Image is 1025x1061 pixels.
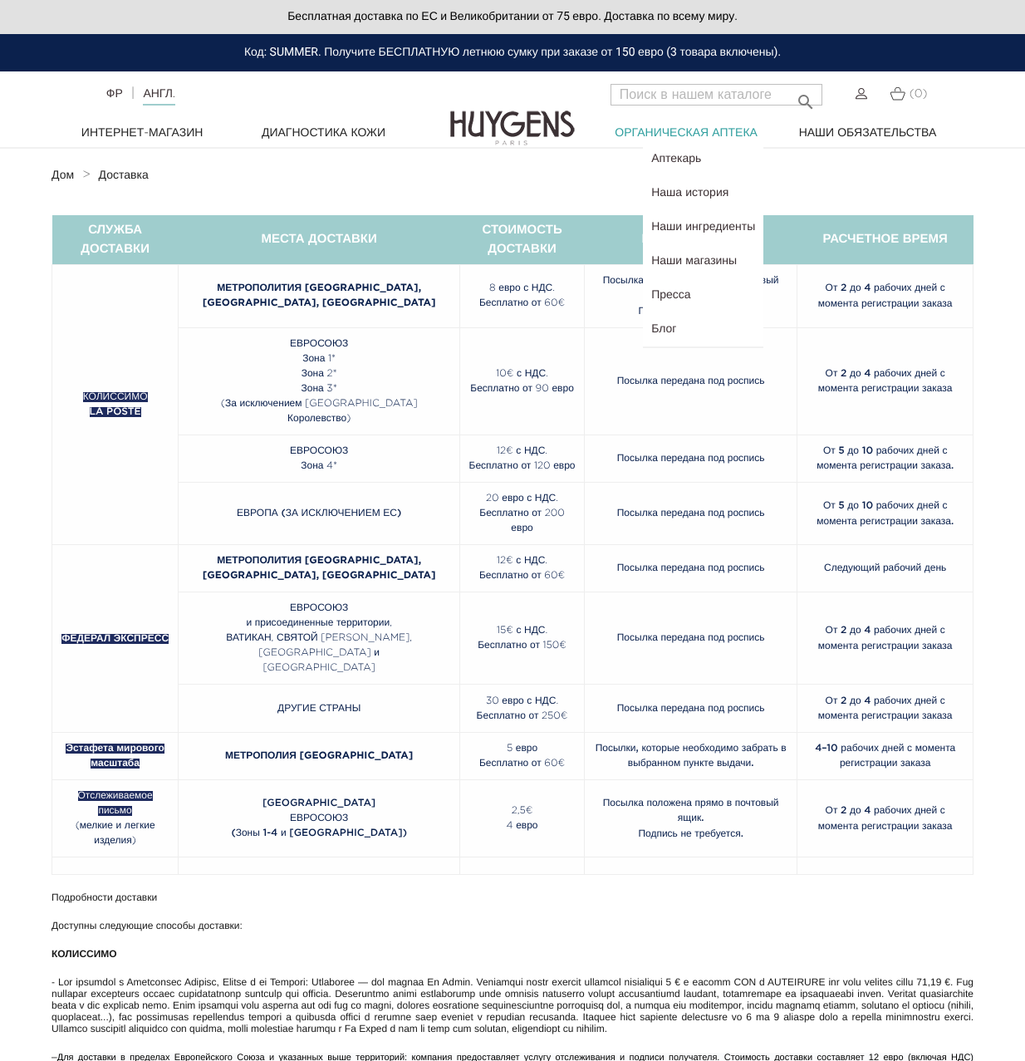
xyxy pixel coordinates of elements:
[643,244,763,278] a: Наши магазины
[817,501,954,526] font: От 5 до 10 рабочих дней с момента регистрации заказа.
[643,176,763,210] a: Наша история
[651,221,755,233] font: Наши ингредиенты
[486,494,558,503] font: 20 евро с НДС.
[81,223,150,255] font: СЛУЖБА ДОСТАВКИ
[651,289,690,301] font: Пресса
[617,508,765,518] font: Посылка передана под роспись
[824,563,946,573] font: Следующий рабочий день
[221,399,418,409] font: (За исключением [GEOGRAPHIC_DATA]
[203,283,436,308] font: МЕТРОПОЛИТИЯ [GEOGRAPHIC_DATA], [GEOGRAPHIC_DATA], [GEOGRAPHIC_DATA]
[617,703,765,713] font: Посылка передана под роспись
[496,369,548,379] font: 10€ с НДС.
[290,813,348,823] font: ЕВРОСОЮЗ
[596,744,787,769] font: Посылки, которые необходимо забрать в выбранном пункте выдачи.
[818,283,953,308] font: От 2 до 4 рабочих дней с момента регистрации заказа
[489,283,555,293] font: 8 евро с НДС.
[784,125,950,142] a: Наши обязательства
[470,384,574,394] font: Бесплатно от 90 евро
[512,806,533,816] font: 2,5€
[791,79,821,101] button: 
[262,233,377,245] font: МЕСТА ДОСТАВКИ
[302,354,336,364] font: Зона 1*
[651,255,737,267] font: Наши магазины
[143,88,175,100] font: АНГЛ.
[643,210,763,244] a: Наши ингредиенты
[51,948,117,960] font: КОЛИССИМО
[796,92,816,112] font: 
[497,446,547,456] font: 12€ с НДС.
[497,626,547,636] font: 15€ с НДС.
[244,46,781,59] font: Код: SUMMER. Получите БЕСПЛАТНУЮ летнюю сумку при заказе от 150 евро (3 товара включены).
[611,84,822,106] input: Поиск
[643,278,763,312] a: Пресса
[642,233,740,245] font: ПОДРОБНОСТИ
[479,298,565,308] font: Бесплатно от 60€
[290,446,348,456] font: ЕВРОСОЮЗ
[479,571,565,581] font: Бесплатно от 60€
[61,634,169,644] font: ФЕДЕРАЛ ЭКСПРЕСС
[246,618,392,628] font: и присоединенные территории,
[277,704,360,714] font: ДРУГИЕ СТРАНЫ
[262,798,375,808] font: [GEOGRAPHIC_DATA]
[603,125,769,142] a: Органическая аптека
[302,384,337,394] font: Зона 3*
[817,446,954,471] font: От 5 до 10 рабочих дней с момента регистрации заказа.
[51,920,243,931] font: Доступны следующие способы доставки:
[59,125,225,142] a: Интернет-магазин
[90,407,141,417] font: LA POSTE
[51,169,78,182] a: Дом
[617,563,765,573] font: Посылка передана под роспись
[815,744,955,769] font: 4–10 рабочих дней с момента регистрации заказа
[51,169,74,181] font: Дом
[83,392,148,402] font: КОЛИССИМО
[477,711,568,721] font: Бесплатно от 250€
[603,798,779,823] font: Посылка положена прямо в почтовый ящик.
[822,233,947,245] font: РАСЧЕТНОЕ ВРЕМЯ
[287,414,351,424] font: Королевство)
[301,461,337,471] font: Зона 4*
[290,603,348,613] font: ЕВРОСОЮЗ
[240,125,406,142] a: Диагностика кожи
[81,127,204,139] font: Интернет-магазин
[603,276,779,301] font: Посылка положена прямо в почтовый ящик.
[818,695,953,720] font: От 2 до 4 рабочих дней с момента регистрации заказа
[99,169,149,181] font: Доставка
[617,454,765,464] font: Посылка передана под роспись
[262,127,385,139] font: Диагностика кожи
[78,791,153,816] font: Отслеживаемое письмо
[651,153,701,165] font: Аптекарь
[66,744,164,769] font: Эстафета мирового масштаба
[106,88,123,100] a: ФР
[287,10,738,23] font: Бесплатная доставка по ЕС и Великобритании от 75 евро. Доставка по всему миру.
[910,88,928,100] font: (0)
[131,87,135,101] font: |
[302,369,337,379] font: Зона 2*
[651,323,676,335] font: Блог
[99,169,149,182] a: Доставка
[617,376,765,386] font: Посылка передана под роспись
[479,508,564,533] font: Бесплатно от 200 евро
[226,633,412,658] font: ВАТИКАН, СВЯТОЙ [PERSON_NAME], [GEOGRAPHIC_DATA] и
[450,84,575,148] img: Гюйгенс
[143,88,175,106] a: АНГЛ.
[507,821,538,831] font: 4 евро
[469,461,576,471] font: Бесплатно от 120 евро
[479,759,565,769] font: Бесплатно от 60€
[225,751,413,761] font: МЕТРОПОЛИЯ [GEOGRAPHIC_DATA]
[482,223,562,255] font: СТОИМОСТЬ ДОСТАВКИ
[818,626,953,651] font: От 2 до 4 рабочих дней с момента регистрации заказа
[231,828,407,838] font: (Зоны 1-4 и [GEOGRAPHIC_DATA])
[497,556,547,566] font: 12€ с НДС.
[51,892,157,903] font: Подробности доставки
[290,339,348,349] font: ЕВРОСОЮЗ
[478,641,566,651] font: Бесплатно от 150€
[507,744,537,754] font: 5 евро
[76,821,155,846] font: (мелкие и легкие изделия)
[638,307,743,317] font: Подпись не требуется.
[818,806,953,831] font: От 2 до 4 рабочих дней с момента регистрации заказа
[203,556,436,581] font: МЕТРОПОЛИТИЯ [GEOGRAPHIC_DATA], [GEOGRAPHIC_DATA], [GEOGRAPHIC_DATA]
[818,369,953,394] font: От 2 до 4 рабочих дней с момента регистрации заказа
[799,127,937,139] font: Наши обязательства
[643,142,763,176] a: Аптекарь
